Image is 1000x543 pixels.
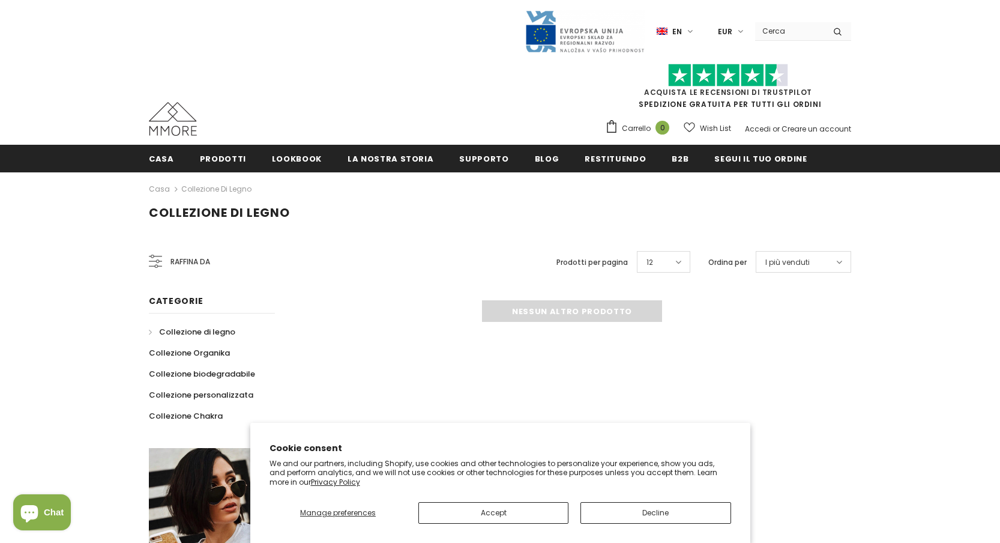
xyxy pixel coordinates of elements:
[782,124,851,134] a: Creare un account
[159,326,235,338] span: Collezione di legno
[585,145,646,172] a: Restituendo
[556,256,628,268] label: Prodotti per pagina
[418,502,568,524] button: Accept
[585,153,646,165] span: Restituendo
[149,321,235,342] a: Collezione di legno
[646,256,653,268] span: 12
[149,363,255,384] a: Collezione biodegradabile
[655,121,669,135] span: 0
[311,477,360,487] a: Privacy Policy
[535,153,559,165] span: Blog
[755,22,824,40] input: Search Site
[525,26,645,36] a: Javni Razpis
[718,26,732,38] span: EUR
[272,153,322,165] span: Lookbook
[714,145,807,172] a: Segui il tuo ordine
[525,10,645,53] img: Javni Razpis
[745,124,771,134] a: Accedi
[459,153,508,165] span: supporto
[605,69,851,109] span: SPEDIZIONE GRATUITA PER TUTTI GLI ORDINI
[684,118,731,139] a: Wish List
[700,123,731,135] span: Wish List
[348,145,433,172] a: La nostra storia
[605,120,675,138] a: Carrello 0
[708,256,747,268] label: Ordina per
[300,508,376,518] span: Manage preferences
[149,153,174,165] span: Casa
[149,204,290,221] span: Collezione di legno
[181,184,252,194] a: Collezione di legno
[149,145,174,172] a: Casa
[149,295,203,307] span: Categorie
[672,145,688,172] a: B2B
[270,459,731,487] p: We and our partners, including Shopify, use cookies and other technologies to personalize your ex...
[200,153,246,165] span: Prodotti
[149,368,255,380] span: Collezione biodegradabile
[10,494,74,533] inbox-online-store-chat: Shopify online store chat
[269,502,406,524] button: Manage preferences
[580,502,730,524] button: Decline
[657,26,667,37] img: i-lang-1.png
[535,145,559,172] a: Blog
[765,256,810,268] span: I più venduti
[672,26,682,38] span: en
[149,405,223,426] a: Collezione Chakra
[668,64,788,87] img: Fidati di Pilot Stars
[149,347,230,359] span: Collezione Organika
[149,384,253,405] a: Collezione personalizzata
[714,153,807,165] span: Segui il tuo ordine
[272,145,322,172] a: Lookbook
[459,145,508,172] a: supporto
[149,102,197,136] img: Casi MMORE
[149,342,230,363] a: Collezione Organika
[149,410,223,422] span: Collezione Chakra
[149,182,170,196] a: Casa
[200,145,246,172] a: Prodotti
[672,153,688,165] span: B2B
[622,123,651,135] span: Carrello
[270,442,731,455] h2: Cookie consent
[644,87,812,97] a: Acquista le recensioni di TrustPilot
[773,124,780,134] span: or
[348,153,433,165] span: La nostra storia
[149,389,253,401] span: Collezione personalizzata
[170,255,210,268] span: Raffina da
